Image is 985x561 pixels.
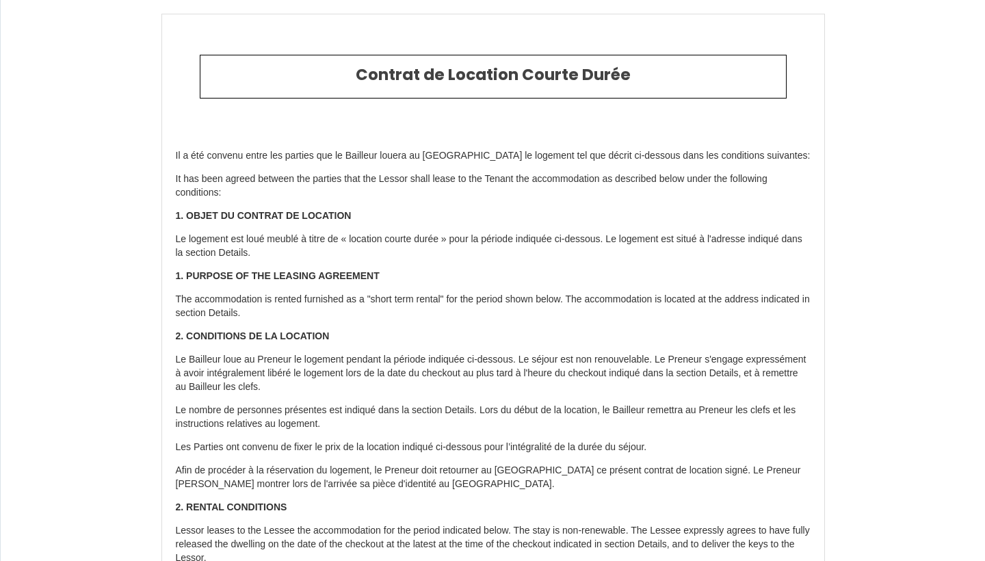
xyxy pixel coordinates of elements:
[176,149,811,163] p: Il a été convenu entre les parties que le Bailleur louera au [GEOGRAPHIC_DATA] le logement tel qu...
[176,353,811,394] p: Le Bailleur loue au Preneur le logement pendant la période indiquée ci-dessous. Le séjour est non...
[176,501,287,512] strong: 2. RENTAL CONDITIONS
[176,404,811,431] p: Le nombre de personnes présentes est indiqué dans la section Details. Lors du début de la locatio...
[176,172,811,200] p: It has been agreed between the parties that the Lessor shall lease to the Tenant the accommodatio...
[176,210,352,221] strong: 1. OBJET DU CONTRAT DE LOCATION
[176,330,330,341] strong: 2. CONDITIONS DE LA LOCATION
[176,293,811,320] p: The accommodation is rented furnished as a "short term rental" for the period shown below. The ac...
[176,233,811,260] p: Le logement est loué meublé à titre de « location courte durée » pour la période indiquée ci-dess...
[176,270,380,281] strong: 1. PURPOSE OF THE LEASING AGREEMENT
[176,441,811,454] p: Les Parties ont convenu de fixer le prix de la location indiqué ci-dessous pour l’intégralité de ...
[211,66,776,85] h2: Contrat de Location Courte Durée
[176,464,811,491] p: Afin de procéder à la réservation du logement, le Preneur doit retourner au [GEOGRAPHIC_DATA] ce ...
